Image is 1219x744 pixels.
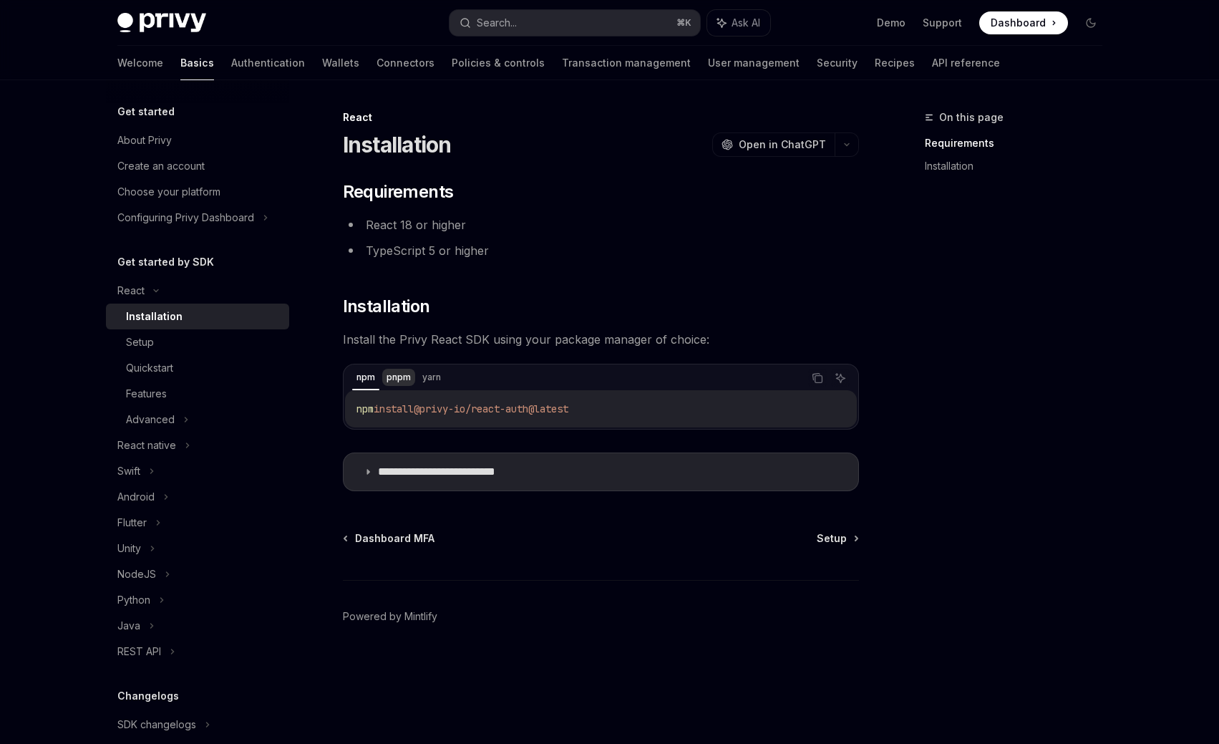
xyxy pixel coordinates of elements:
div: Java [117,617,140,634]
div: React [343,110,859,125]
a: Setup [817,531,858,546]
div: Android [117,488,155,506]
a: Recipes [875,46,915,80]
a: Powered by Mintlify [343,609,437,624]
a: Dashboard MFA [344,531,434,546]
a: Security [817,46,858,80]
li: TypeScript 5 or higher [343,241,859,261]
span: Setup [817,531,847,546]
div: Flutter [117,514,147,531]
img: dark logo [117,13,206,33]
div: Features [126,385,167,402]
h5: Get started [117,103,175,120]
div: Swift [117,463,140,480]
a: Quickstart [106,355,289,381]
a: Transaction management [562,46,691,80]
a: Wallets [322,46,359,80]
div: Advanced [126,411,175,428]
span: Ask AI [732,16,760,30]
a: Installation [106,304,289,329]
a: Connectors [377,46,434,80]
button: Ask AI [707,10,770,36]
a: Requirements [925,132,1114,155]
div: pnpm [382,369,415,386]
span: Requirements [343,180,454,203]
li: React 18 or higher [343,215,859,235]
a: API reference [932,46,1000,80]
span: Installation [343,295,430,318]
span: ⌘ K [676,17,691,29]
a: Authentication [231,46,305,80]
div: Python [117,591,150,609]
span: On this page [939,109,1004,126]
a: Setup [106,329,289,355]
button: Copy the contents from the code block [808,369,827,387]
div: Setup [126,334,154,351]
a: Demo [877,16,905,30]
span: install [374,402,414,415]
h5: Changelogs [117,687,179,705]
span: Open in ChatGPT [739,137,826,152]
div: Installation [126,308,183,325]
div: NodeJS [117,566,156,583]
div: React native [117,437,176,454]
a: About Privy [106,127,289,153]
a: Welcome [117,46,163,80]
a: Features [106,381,289,407]
div: Create an account [117,158,205,175]
a: Policies & controls [452,46,545,80]
span: Dashboard [991,16,1046,30]
div: REST API [117,643,161,660]
a: Support [923,16,962,30]
h1: Installation [343,132,452,158]
span: @privy-io/react-auth@latest [414,402,568,415]
span: npm [356,402,374,415]
div: Unity [117,540,141,557]
div: About Privy [117,132,172,149]
a: Create an account [106,153,289,179]
a: User management [708,46,800,80]
div: SDK changelogs [117,716,196,733]
div: Choose your platform [117,183,220,201]
a: Installation [925,155,1114,178]
button: Open in ChatGPT [712,132,835,157]
button: Toggle dark mode [1079,11,1102,34]
h5: Get started by SDK [117,253,214,271]
span: Install the Privy React SDK using your package manager of choice: [343,329,859,349]
span: Dashboard MFA [355,531,434,546]
div: Search... [477,14,517,32]
div: Quickstart [126,359,173,377]
button: Search...⌘K [450,10,700,36]
div: Configuring Privy Dashboard [117,209,254,226]
div: npm [352,369,379,386]
button: Ask AI [831,369,850,387]
div: yarn [418,369,445,386]
a: Choose your platform [106,179,289,205]
a: Basics [180,46,214,80]
a: Dashboard [979,11,1068,34]
div: React [117,282,145,299]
